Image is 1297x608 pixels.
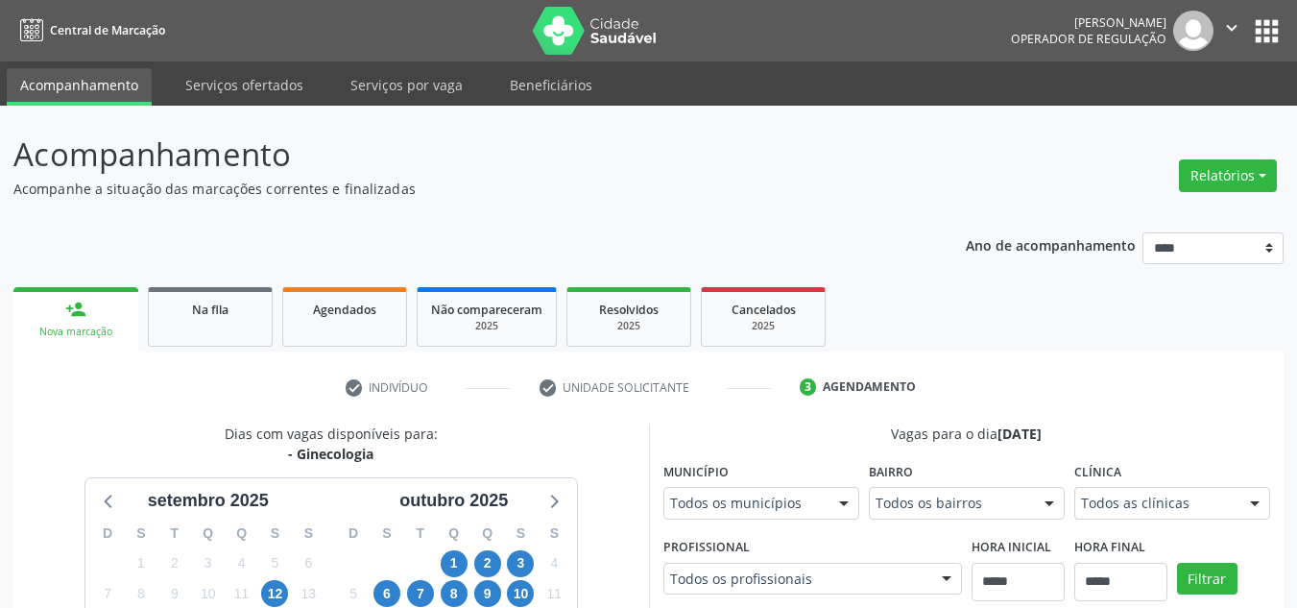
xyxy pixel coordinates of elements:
a: Beneficiários [496,68,606,102]
div: 2025 [431,319,542,333]
span: Todos os municípios [670,494,820,513]
div: Nova marcação [27,325,125,339]
span: segunda-feira, 8 de setembro de 2025 [128,580,155,607]
a: Serviços por vaga [337,68,476,102]
div: D [91,519,125,548]
div: 2025 [581,319,677,333]
div: S [125,519,158,548]
div: Dias com vagas disponíveis para: [225,424,438,464]
span: quarta-feira, 8 de outubro de 2025 [441,580,468,607]
p: Acompanhamento [13,131,902,179]
div: Q [470,519,504,548]
span: terça-feira, 2 de setembro de 2025 [161,550,188,577]
span: Agendados [313,302,376,318]
span: Não compareceram [431,302,542,318]
span: domingo, 5 de outubro de 2025 [340,580,367,607]
label: Município [663,457,729,487]
label: Profissional [663,533,750,563]
span: quarta-feira, 3 de setembro de 2025 [195,550,222,577]
div: S [292,519,325,548]
div: S [538,519,571,548]
span: sexta-feira, 12 de setembro de 2025 [261,580,288,607]
span: sábado, 6 de setembro de 2025 [295,550,322,577]
span: segunda-feira, 1 de setembro de 2025 [128,550,155,577]
img: img [1173,11,1213,51]
div: Q [225,519,258,548]
span: Operador de regulação [1011,31,1166,47]
span: sábado, 13 de setembro de 2025 [295,580,322,607]
span: sábado, 4 de outubro de 2025 [540,550,567,577]
div: setembro 2025 [140,488,276,514]
div: Vagas para o dia [663,424,1271,444]
button: Relatórios [1179,159,1277,192]
p: Ano de acompanhamento [966,232,1136,256]
div: D [337,519,371,548]
div: S [371,519,404,548]
i:  [1221,17,1242,38]
span: sexta-feira, 5 de setembro de 2025 [261,550,288,577]
div: outubro 2025 [392,488,516,514]
label: Bairro [869,457,913,487]
span: Todos os profissionais [670,570,923,589]
div: [PERSON_NAME] [1011,14,1166,31]
div: T [157,519,191,548]
span: terça-feira, 9 de setembro de 2025 [161,580,188,607]
span: Resolvidos [599,302,659,318]
span: Todos os bairros [876,494,1025,513]
p: Acompanhe a situação das marcações correntes e finalizadas [13,179,902,199]
div: person_add [65,299,86,320]
span: segunda-feira, 6 de outubro de 2025 [373,580,400,607]
span: quinta-feira, 11 de setembro de 2025 [228,580,255,607]
span: Cancelados [732,302,796,318]
div: Q [191,519,225,548]
div: - Ginecologia [225,444,438,464]
span: quarta-feira, 1 de outubro de 2025 [441,550,468,577]
label: Clínica [1074,457,1121,487]
span: domingo, 7 de setembro de 2025 [94,580,121,607]
span: quinta-feira, 4 de setembro de 2025 [228,550,255,577]
button: Filtrar [1177,563,1237,596]
button:  [1213,11,1250,51]
span: sexta-feira, 3 de outubro de 2025 [507,550,534,577]
span: quinta-feira, 2 de outubro de 2025 [474,550,501,577]
label: Hora final [1074,533,1145,563]
a: Central de Marcação [13,14,165,46]
span: Central de Marcação [50,22,165,38]
a: Acompanhamento [7,68,152,106]
span: terça-feira, 7 de outubro de 2025 [407,580,434,607]
span: quinta-feira, 9 de outubro de 2025 [474,580,501,607]
div: Agendamento [823,378,916,396]
div: 2025 [715,319,811,333]
span: sexta-feira, 10 de outubro de 2025 [507,580,534,607]
div: Q [437,519,470,548]
span: sábado, 11 de outubro de 2025 [540,580,567,607]
label: Hora inicial [972,533,1051,563]
span: quarta-feira, 10 de setembro de 2025 [195,580,222,607]
span: [DATE] [997,425,1042,443]
a: Serviços ofertados [172,68,317,102]
span: Todos as clínicas [1081,494,1231,513]
span: Na fila [192,302,228,318]
div: S [504,519,538,548]
button: apps [1250,14,1284,48]
div: S [258,519,292,548]
div: 3 [800,378,817,396]
div: T [403,519,437,548]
